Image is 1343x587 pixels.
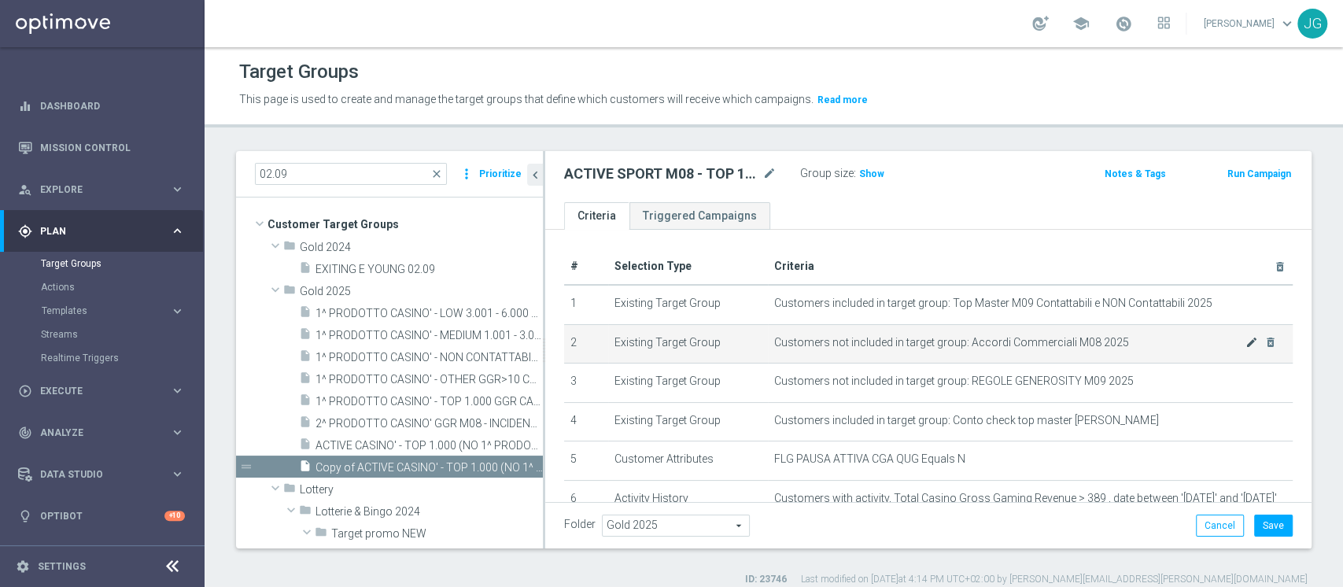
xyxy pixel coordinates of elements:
[170,467,185,482] i: keyboard_arrow_right
[41,275,203,299] div: Actions
[41,323,203,346] div: Streams
[774,452,965,466] span: FLG PAUSA ATTIVA CGA QUG Equals N
[774,375,1134,388] span: Customers not included in target group: REGOLE GENEROSITY M09 2025
[608,441,769,481] td: Customer Attributes
[1254,515,1293,537] button: Save
[40,386,170,396] span: Execute
[38,562,86,571] a: Settings
[315,307,543,320] span: 1^ PRODOTTO CASINO&#x27; - LOW 3.001 - 6.000 GGR CASINO&#x27; M08 02.09
[430,168,443,180] span: close
[41,352,164,364] a: Realtime Triggers
[564,324,608,364] td: 2
[315,526,327,544] i: folder
[283,239,296,257] i: folder
[239,93,814,105] span: This page is used to create and manage the target groups that define which customers will receive...
[859,168,884,179] span: Show
[629,202,770,230] a: Triggered Campaigns
[18,426,170,440] div: Analyze
[170,383,185,398] i: keyboard_arrow_right
[18,99,32,113] i: equalizer
[299,415,312,434] i: insert_drive_file
[564,518,596,531] label: Folder
[315,373,543,386] span: 1^ PRODOTTO CASINO&#x27; - OTHER GGR&gt;10 CASINO&#x27; M08 02.09
[774,492,1276,505] span: Customers with activity, Total Casino Gross Gaming Revenue > 389 , date between '[DATE]' and '[DA...
[40,127,185,168] a: Mission Control
[41,346,203,370] div: Realtime Triggers
[17,468,186,481] button: Data Studio keyboard_arrow_right
[564,441,608,481] td: 5
[17,100,186,113] button: equalizer Dashboard
[608,285,769,324] td: Existing Target Group
[774,297,1212,310] span: Customers included in target group: Top Master M09 Contattabili e NON Contattabili 2025
[18,224,170,238] div: Plan
[239,61,359,83] h1: Target Groups
[315,329,543,342] span: 1^ PRODOTTO CASINO&#x27; - MEDIUM 1.001 - 3.000 GGR CASINO&#x27; M08 02.09
[1103,165,1168,183] button: Notes & Tags
[255,163,447,185] input: Quick find group or folder
[18,183,32,197] i: person_search
[40,185,170,194] span: Explore
[527,164,543,186] button: chevron_left
[299,393,312,412] i: insert_drive_file
[608,402,769,441] td: Existing Target Group
[299,327,312,345] i: insert_drive_file
[608,364,769,403] td: Existing Target Group
[17,385,186,397] button: play_circle_outline Execute keyboard_arrow_right
[1202,12,1297,35] a: [PERSON_NAME]keyboard_arrow_down
[41,305,186,317] button: Templates keyboard_arrow_right
[283,283,296,301] i: folder
[299,371,312,389] i: insert_drive_file
[774,336,1245,349] span: Customers not included in target group: Accordi Commerciali M08 2025
[17,510,186,522] button: lightbulb Optibot +10
[745,573,787,586] label: ID: 23746
[564,285,608,324] td: 1
[18,467,170,482] div: Data Studio
[18,509,32,523] i: lightbulb
[42,306,154,316] span: Templates
[18,224,32,238] i: gps_fixed
[774,260,814,272] span: Criteria
[1072,15,1090,32] span: school
[854,167,856,180] label: :
[564,249,608,285] th: #
[18,183,170,197] div: Explore
[18,495,185,537] div: Optibot
[164,511,185,521] div: +10
[315,395,543,408] span: 1^ PRODOTTO CASINO&#x27; - TOP 1.000 GGR CASINO&#x27; M08 02.09
[170,304,185,319] i: keyboard_arrow_right
[40,470,170,479] span: Data Studio
[41,281,164,293] a: Actions
[762,164,777,183] i: mode_edit
[40,495,164,537] a: Optibot
[283,482,296,500] i: folder
[801,573,1308,586] label: Last modified on [DATE] at 4:14 PM UTC+02:00 by [PERSON_NAME][EMAIL_ADDRESS][PERSON_NAME][DOMAIN_...
[1297,9,1327,39] div: JG
[170,425,185,440] i: keyboard_arrow_right
[564,480,608,519] td: 6
[170,182,185,197] i: keyboard_arrow_right
[18,426,32,440] i: track_changes
[17,142,186,154] button: Mission Control
[41,299,203,323] div: Templates
[16,559,30,574] i: settings
[608,324,769,364] td: Existing Target Group
[41,328,164,341] a: Streams
[1226,165,1293,183] button: Run Campaign
[17,225,186,238] button: gps_fixed Plan keyboard_arrow_right
[564,364,608,403] td: 3
[18,384,32,398] i: play_circle_outline
[315,505,543,519] span: Lotterie &amp; Bingo 2024
[331,527,543,541] span: Target promo NEW
[18,127,185,168] div: Mission Control
[18,85,185,127] div: Dashboard
[1278,15,1296,32] span: keyboard_arrow_down
[17,183,186,196] div: person_search Explore keyboard_arrow_right
[170,223,185,238] i: keyboard_arrow_right
[315,417,543,430] span: 2^ PRODOTTO CASINO&#x27; GGR M08 - INCIDENZA GGR CASINO&#x27; M08 &gt; 20% GGR M08 02.09
[299,305,312,323] i: insert_drive_file
[42,306,170,316] div: Templates
[300,483,543,497] span: Lottery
